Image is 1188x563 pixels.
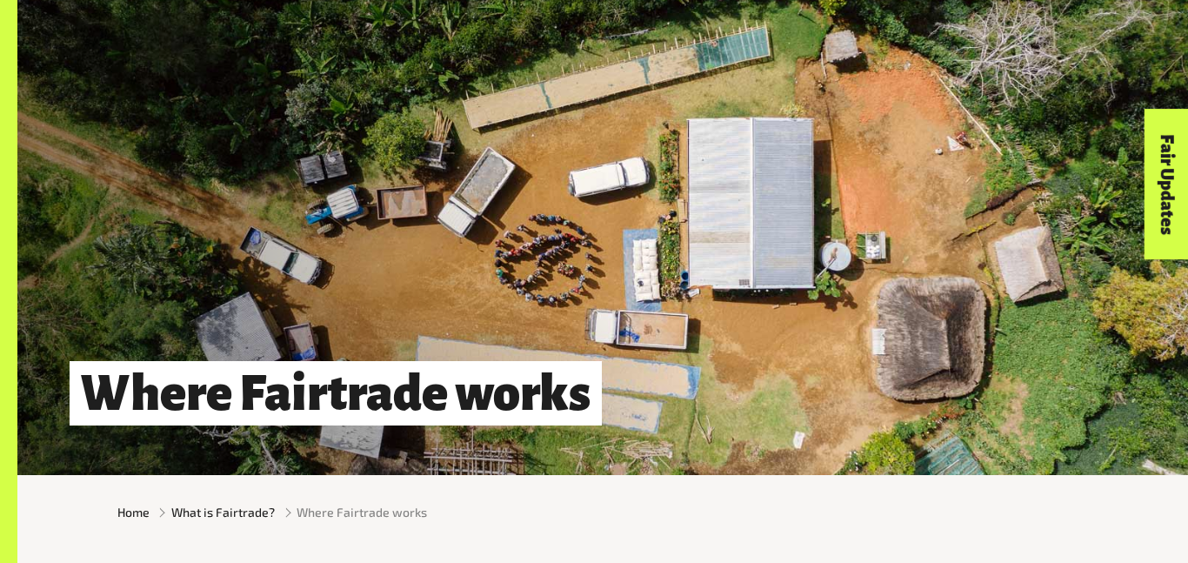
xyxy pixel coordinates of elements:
span: Where Fairtrade works [297,503,427,521]
a: Home [117,503,150,521]
a: What is Fairtrade? [171,503,275,521]
h1: Where Fairtrade works [70,361,602,426]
